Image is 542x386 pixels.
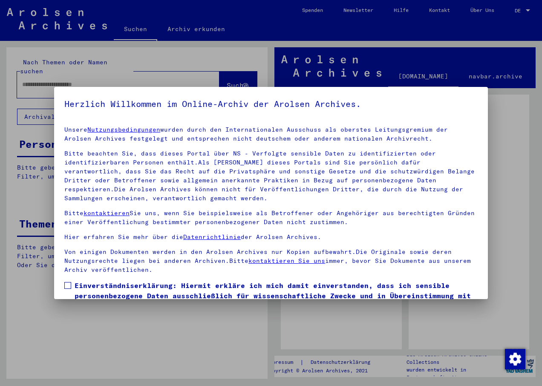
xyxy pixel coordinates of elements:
p: Unsere wurden durch den Internationalen Ausschuss als oberstes Leitungsgremium der Arolsen Archiv... [64,125,478,143]
p: Von einigen Dokumenten werden in den Arolsen Archives nur Kopien aufbewahrt.Die Originale sowie d... [64,248,478,274]
a: Nutzungsbedingungen [87,126,160,133]
p: Bitte beachten Sie, dass dieses Portal über NS - Verfolgte sensible Daten zu identifizierten oder... [64,149,478,203]
p: Hier erfahren Sie mehr über die der Arolsen Archives. [64,233,478,242]
a: Datenrichtlinie [183,233,241,241]
span: Einverständniserklärung: Hiermit erkläre ich mich damit einverstanden, dass ich sensible personen... [75,280,478,321]
h5: Herzlich Willkommen im Online-Archiv der Arolsen Archives. [64,97,478,111]
p: Bitte Sie uns, wenn Sie beispielsweise als Betroffener oder Angehöriger aus berechtigten Gründen ... [64,209,478,227]
a: kontaktieren Sie uns [248,257,325,265]
img: Zustimmung ändern [505,349,525,369]
a: kontaktieren [84,209,130,217]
